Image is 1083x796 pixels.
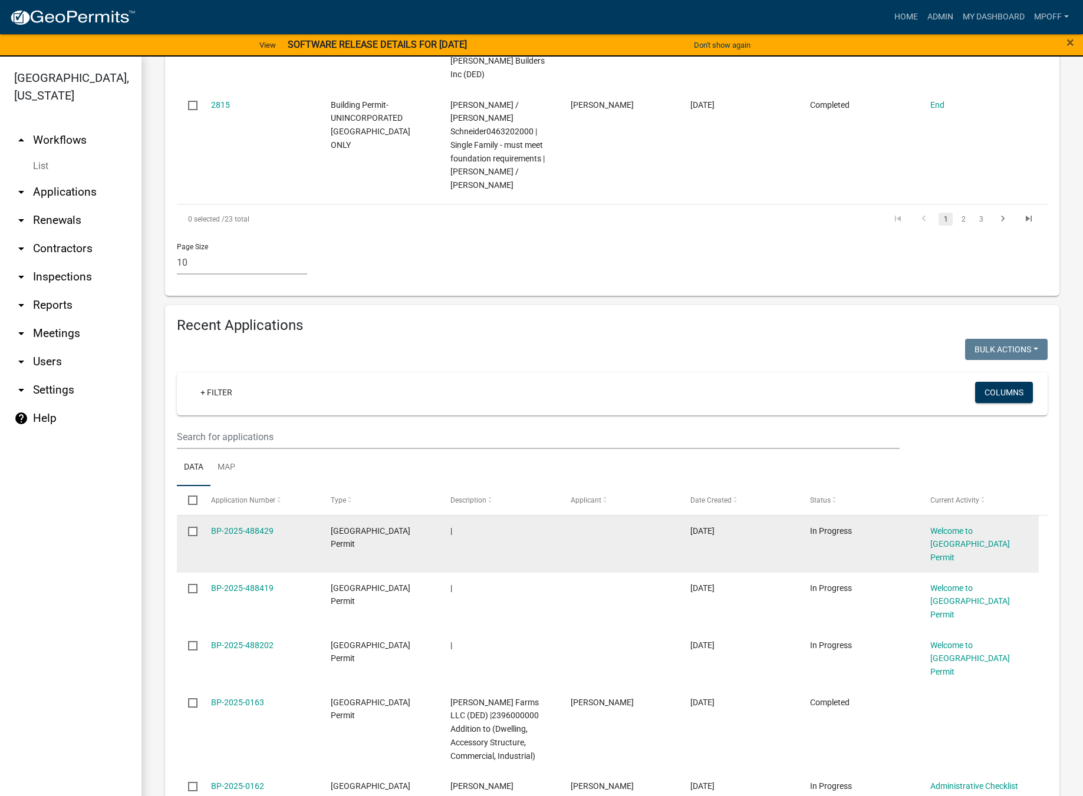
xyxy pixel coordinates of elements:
[331,698,410,721] span: Marion County Building Permit
[450,583,452,593] span: |
[810,583,852,593] span: In Progress
[1066,34,1074,51] span: ×
[320,486,439,514] datatable-header-cell: Type
[211,526,274,536] a: BP-2025-488429
[972,209,990,229] li: page 3
[450,698,539,761] span: Bingaman Farms LLC (DED) |2396000000 Addition to (Dwelling, Accessory Structure, Commercial, Indu...
[571,100,634,110] span: Taylor Sedlock
[937,209,954,229] li: page 1
[930,526,1010,563] a: Welcome to [GEOGRAPHIC_DATA] Permit
[450,496,486,504] span: Description
[14,411,28,425] i: help
[331,640,410,663] span: Marion County Building Permit
[689,35,755,55] button: Don't show again
[810,100,850,110] span: Completed
[690,640,715,650] span: 10/05/2025
[939,213,953,226] a: 1
[191,382,242,403] a: + Filter
[450,640,452,650] span: |
[974,213,988,226] a: 3
[14,185,28,199] i: arrow_drop_down
[210,449,242,487] a: Map
[571,698,634,707] span: Adam S Beal
[439,486,559,514] datatable-header-cell: Description
[211,496,275,504] span: Application Number
[211,781,264,791] a: BP-2025-0162
[177,204,521,234] div: 23 total
[177,486,199,514] datatable-header-cell: Select
[930,100,944,110] a: End
[211,100,230,110] a: 2815
[331,496,346,504] span: Type
[930,496,979,504] span: Current Activity
[211,698,264,707] a: BP-2025-0163
[930,640,1010,677] a: Welcome to [GEOGRAPHIC_DATA] Permit
[188,215,225,223] span: 0 selected /
[690,100,715,110] span: 08/02/2023
[288,39,467,50] strong: SOFTWARE RELEASE DETAILS FOR [DATE]
[975,382,1033,403] button: Columns
[199,486,319,514] datatable-header-cell: Application Number
[1018,213,1040,226] a: go to last page
[799,486,919,514] datatable-header-cell: Status
[177,317,1048,334] h4: Recent Applications
[571,781,634,791] span: Jordan Swayne
[810,640,852,650] span: In Progress
[14,213,28,227] i: arrow_drop_down
[559,486,679,514] datatable-header-cell: Applicant
[690,781,715,791] span: 09/30/2025
[211,583,274,593] a: BP-2025-488419
[177,449,210,487] a: Data
[956,213,970,226] a: 2
[331,526,410,549] span: Marion County Building Permit
[810,496,831,504] span: Status
[255,35,281,55] a: View
[810,526,852,536] span: In Progress
[14,326,28,341] i: arrow_drop_down
[211,640,274,650] a: BP-2025-488202
[887,213,909,226] a: go to first page
[177,425,900,449] input: Search for applications
[954,209,972,229] li: page 2
[14,383,28,397] i: arrow_drop_down
[14,298,28,312] i: arrow_drop_down
[450,526,452,536] span: |
[690,496,732,504] span: Date Created
[810,781,852,791] span: In Progress
[930,583,1010,620] a: Welcome to [GEOGRAPHIC_DATA] Permit
[919,486,1039,514] datatable-header-cell: Current Activity
[690,698,715,707] span: 10/02/2025
[965,339,1048,360] button: Bulk Actions
[331,100,410,150] span: Building Permit-UNINCORPORATED MARION COUNTY ONLY
[450,100,545,190] span: Blake Stone / Sarah Schneider0463202000 | Single Family - must meet foundation requirements | Bla...
[1066,35,1074,49] button: Close
[810,698,850,707] span: Completed
[930,781,1018,791] a: Administrative Checklist
[958,6,1029,28] a: My Dashboard
[923,6,958,28] a: Admin
[679,486,799,514] datatable-header-cell: Date Created
[571,496,601,504] span: Applicant
[913,213,935,226] a: go to previous page
[14,355,28,369] i: arrow_drop_down
[331,583,410,606] span: Marion County Building Permit
[14,270,28,284] i: arrow_drop_down
[690,583,715,593] span: 10/06/2025
[890,6,923,28] a: Home
[14,242,28,256] i: arrow_drop_down
[14,133,28,147] i: arrow_drop_up
[690,526,715,536] span: 10/06/2025
[1029,6,1074,28] a: mpoff
[992,213,1014,226] a: go to next page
